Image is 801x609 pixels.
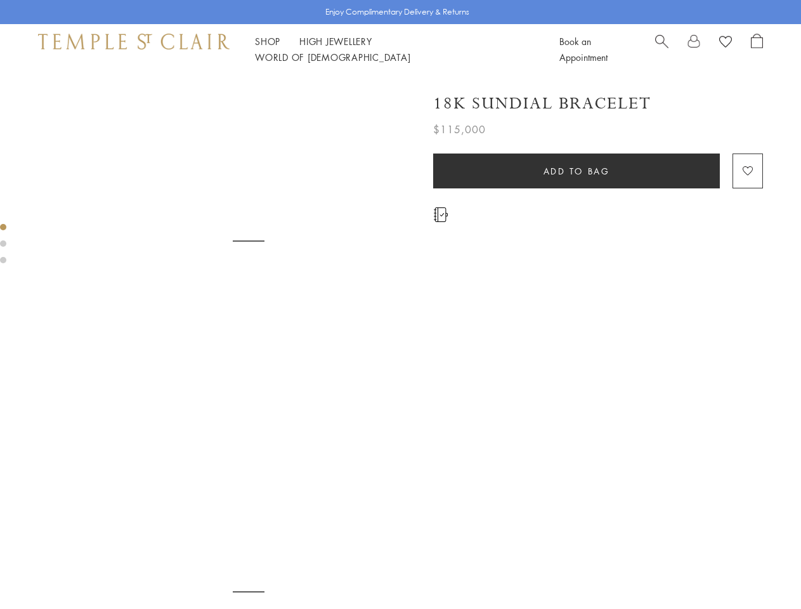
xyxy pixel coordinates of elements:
[751,34,763,65] a: Open Shopping Bag
[255,34,531,65] nav: Main navigation
[559,35,608,63] a: Book an Appointment
[655,34,668,65] a: Search
[433,154,720,188] button: Add to bag
[544,164,610,178] span: Add to bag
[38,34,230,49] img: Temple St. Clair
[433,93,651,115] h1: 18K Sundial Bracelet
[255,35,280,48] a: ShopShop
[325,6,469,18] p: Enjoy Complimentary Delivery & Returns
[719,34,732,53] a: View Wishlist
[255,51,410,63] a: World of [DEMOGRAPHIC_DATA]World of [DEMOGRAPHIC_DATA]
[433,121,486,138] span: $115,000
[299,35,372,48] a: High JewelleryHigh Jewellery
[433,207,448,222] img: icon_appointment.svg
